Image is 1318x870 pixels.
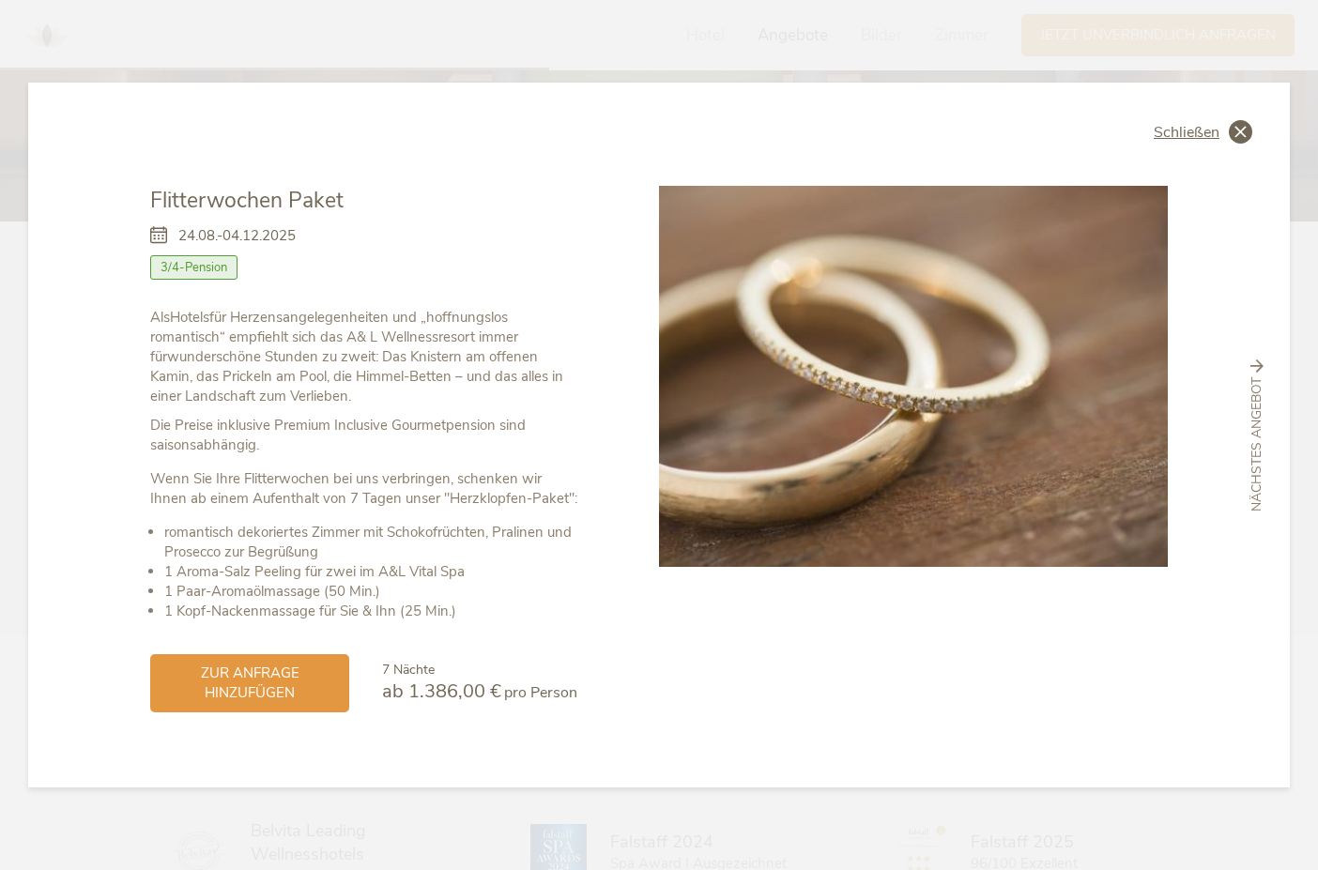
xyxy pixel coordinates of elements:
[659,186,1168,567] img: Flitterwochen Paket
[164,582,577,602] li: 1 Paar-Aromaölmassage (50 Min.)
[150,255,238,280] span: 3/4-Pension
[167,347,375,366] strong: wunderschöne Stunden zu zweit
[164,562,577,582] li: 1 Aroma-Salz Peeling für zwei im A&L Vital Spa
[164,602,577,621] li: 1 Kopf-Nackenmassage für Sie & Ihn (25 Min.)
[1248,376,1266,511] span: nächstes Angebot
[150,469,577,509] p: Wenn Sie Ihre Flitterwochen bei uns verbringen, schenken wir Ihnen ab einem Aufenthalt von 7 Tage...
[164,523,577,562] li: romantisch dekoriertes Zimmer mit Schokofrüchten, Pralinen und Prosecco zur Begrüßung
[150,416,577,455] p: Die Preise inklusive Premium Inclusive Gourmetpension sind saisonsabhängig.
[1154,125,1219,140] span: Schließen
[150,186,344,215] span: Flitterwochen Paket
[170,308,209,327] strong: Hotels
[150,308,577,406] p: Als für Herzensangelegenheiten und „hoffnungslos romantisch“ empfiehlt sich das A& L Wellnessreso...
[178,226,296,246] span: 24.08.-04.12.2025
